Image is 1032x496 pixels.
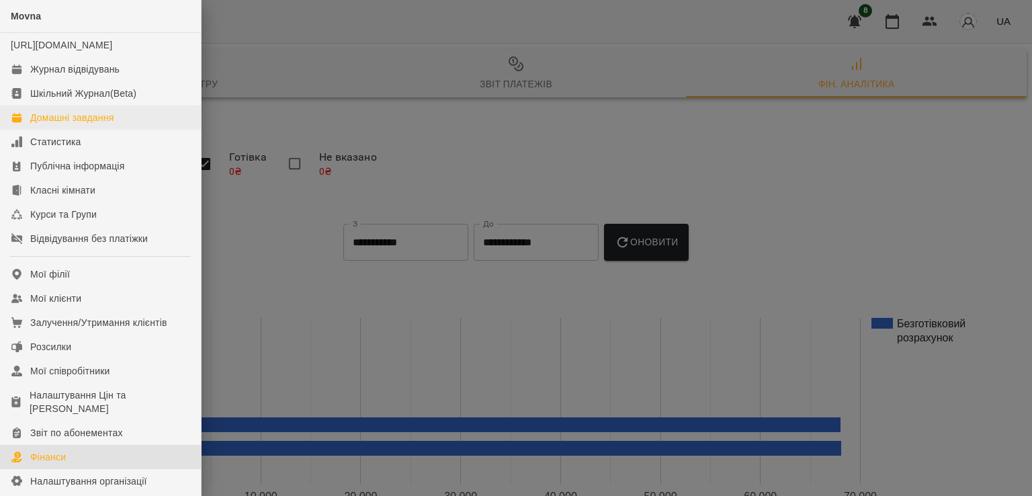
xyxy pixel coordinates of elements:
div: Публічна інформація [30,159,124,173]
div: Домашні завдання [30,111,114,124]
span: Movna [11,11,41,22]
div: Статистика [30,135,81,149]
div: Мої співробітники [30,364,110,378]
div: Мої філії [30,267,70,281]
div: Курси та Групи [30,208,97,221]
div: Залучення/Утримання клієнтів [30,316,167,329]
div: Шкільний Журнал(Beta) [30,87,136,100]
div: Відвідування без платіжки [30,232,148,245]
div: Журнал відвідувань [30,63,120,76]
div: Мої клієнти [30,292,81,305]
div: Налаштування організації [30,474,147,488]
a: [URL][DOMAIN_NAME] [11,40,112,50]
div: Розсилки [30,340,71,354]
div: Фінанси [30,450,66,464]
div: Класні кімнати [30,183,95,197]
div: Звіт по абонементах [30,426,123,440]
div: Налаштування Цін та [PERSON_NAME] [30,388,190,415]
